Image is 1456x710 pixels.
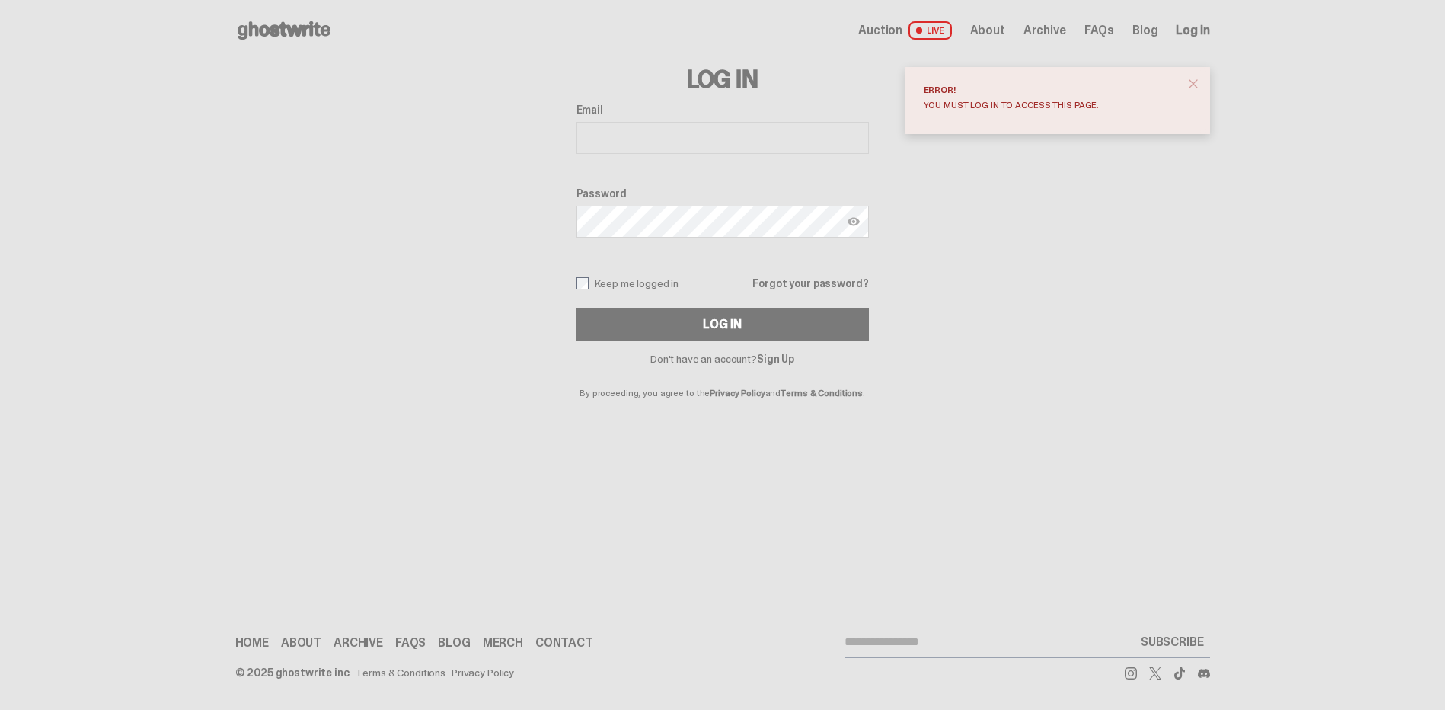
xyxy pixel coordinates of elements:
a: Privacy Policy [452,667,514,678]
a: FAQs [1084,24,1114,37]
p: Don't have an account? [576,353,869,364]
a: FAQs [395,637,426,649]
p: By proceeding, you agree to the and . [576,364,869,398]
span: LIVE [908,21,952,40]
label: Email [576,104,869,116]
a: Contact [535,637,593,649]
label: Password [576,187,869,200]
img: Show password [848,216,860,228]
div: Log In [703,318,741,331]
a: Archive [1023,24,1066,37]
a: Sign Up [757,352,794,366]
a: Log in [1176,24,1209,37]
input: Keep me logged in [576,277,589,289]
span: Auction [858,24,902,37]
a: Privacy Policy [710,387,765,399]
h3: Log In [576,67,869,91]
a: About [281,637,321,649]
a: Blog [438,637,470,649]
a: Blog [1132,24,1157,37]
div: You must log in to access this page. [924,101,1180,110]
button: close [1180,70,1207,98]
a: Home [235,637,269,649]
a: About [970,24,1005,37]
a: Auction LIVE [858,21,951,40]
button: Log In [576,308,869,341]
button: SUBSCRIBE [1135,627,1210,657]
a: Terms & Conditions [356,667,445,678]
a: Merch [483,637,523,649]
a: Terms & Conditions [781,387,863,399]
div: © 2025 ghostwrite inc [235,667,350,678]
label: Keep me logged in [576,277,679,289]
a: Archive [334,637,383,649]
a: Forgot your password? [752,278,868,289]
div: Error! [924,85,1180,94]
